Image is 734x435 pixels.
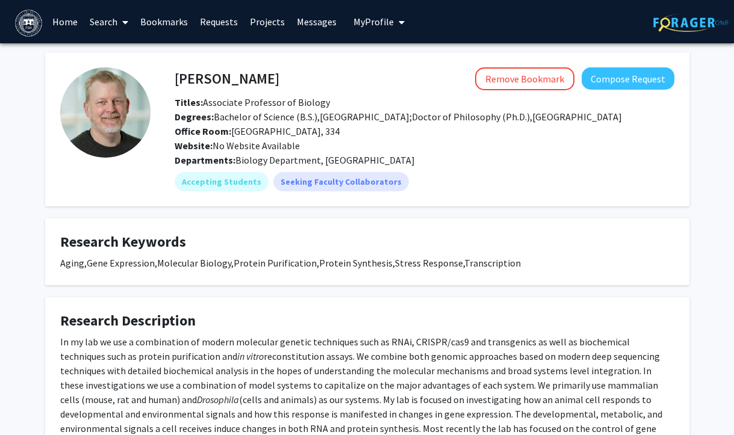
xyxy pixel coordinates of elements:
h4: [PERSON_NAME] [175,67,279,90]
a: Home [46,1,84,43]
img: Brandeis University Logo [15,10,42,37]
mat-chip: Accepting Students [175,172,269,191]
span: My Profile [353,16,394,28]
iframe: Chat [9,381,51,426]
a: Messages [291,1,343,43]
b: Titles: [175,96,203,108]
span: Bachelor of Science (B.S.),[GEOGRAPHIC_DATA];Doctor of Philosophy (Ph.D.),[GEOGRAPHIC_DATA] [175,111,622,123]
span: [GEOGRAPHIC_DATA], 334 [175,125,340,137]
span: No Website Available [175,140,300,152]
span: Associate Professor of Biology [175,96,330,108]
em: in vitro [237,350,264,362]
em: Drosophila [197,393,239,406]
a: Search [84,1,134,43]
b: Website: [175,140,213,152]
img: ForagerOne Logo [653,13,729,32]
b: Degrees: [175,111,214,123]
span: Biology Department, [GEOGRAPHIC_DATA] [235,154,415,166]
b: Departments: [175,154,235,166]
button: Remove Bookmark [475,67,574,90]
button: Compose Request to Michael Marr [582,67,674,90]
mat-chip: Seeking Faculty Collaborators [273,172,409,191]
b: Office Room: [175,125,231,137]
div: Aging,Gene Expression,Molecular Biology,Protein Purification,Protein Synthesis,Stress Response,Tr... [60,256,674,270]
a: Projects [244,1,291,43]
a: Requests [194,1,244,43]
a: Bookmarks [134,1,194,43]
h4: Research Keywords [60,233,674,251]
img: Profile Picture [60,67,151,158]
h4: Research Description [60,312,674,330]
